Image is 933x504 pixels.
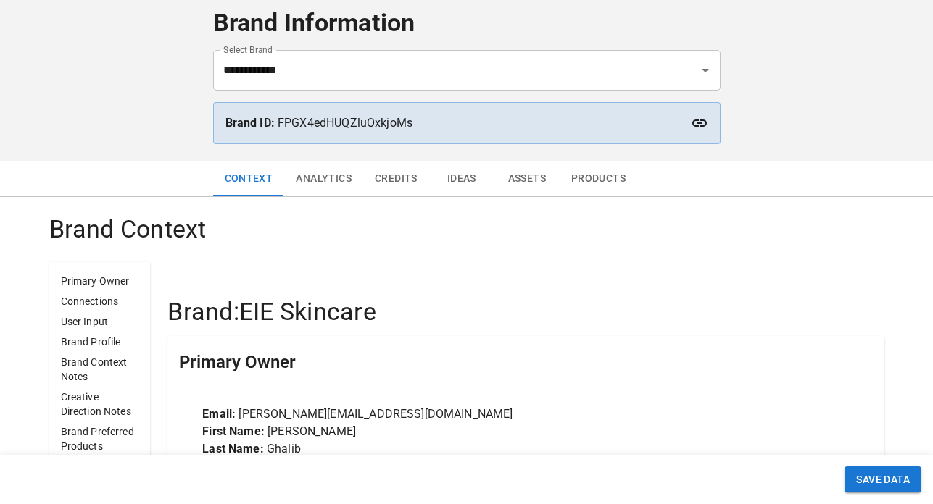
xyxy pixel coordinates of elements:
div: Primary Owner [167,336,884,388]
button: Open [695,60,716,80]
p: FPGX4edHUQZluOxkjoMs [225,114,708,132]
strong: Brand ID: [225,116,275,130]
button: Context [213,161,285,196]
p: Brand Preferred Products [61,424,139,453]
p: User Input [61,314,139,329]
p: [PERSON_NAME] [202,423,849,440]
p: Ghalib [202,440,849,458]
p: Brand Profile [61,335,139,349]
h5: Primary Owner [179,350,296,374]
h4: Brand Information [213,8,721,38]
button: Ideas [429,161,494,196]
button: Credits [363,161,429,196]
strong: Email: [202,407,236,421]
h4: Brand: EIE Skincare [167,297,884,327]
p: Connections [61,294,139,308]
p: Primary Owner [61,274,139,288]
button: SAVE DATA [845,466,921,493]
button: Products [560,161,637,196]
p: Creative Direction Notes [61,390,139,419]
label: Select Brand [223,43,273,56]
strong: First Name: [202,424,265,438]
h4: Brand Context [49,214,884,245]
button: Analytics [284,161,363,196]
p: [PERSON_NAME][EMAIL_ADDRESS][DOMAIN_NAME] [202,406,849,423]
strong: Last Name: [202,442,264,455]
button: Assets [494,161,560,196]
p: Brand Context Notes [61,355,139,384]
